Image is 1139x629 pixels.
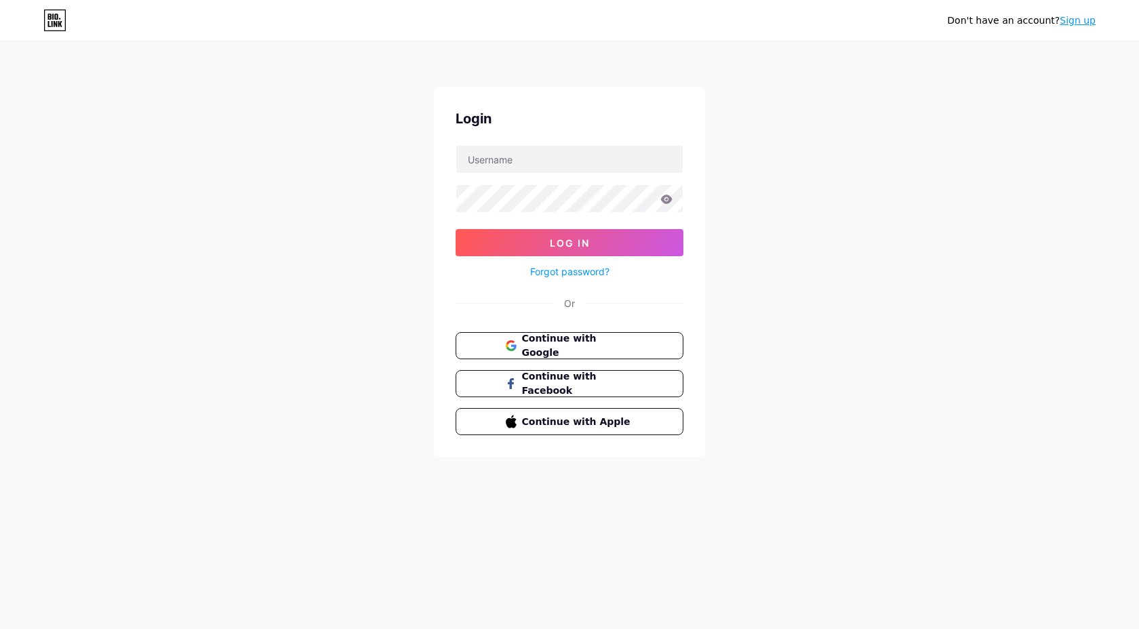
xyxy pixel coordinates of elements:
[456,229,683,256] button: Log In
[550,237,590,249] span: Log In
[564,296,575,310] div: Or
[456,332,683,359] button: Continue with Google
[456,370,683,397] button: Continue with Facebook
[947,14,1096,28] div: Don't have an account?
[522,415,634,429] span: Continue with Apple
[456,108,683,129] div: Login
[522,331,634,360] span: Continue with Google
[522,369,634,398] span: Continue with Facebook
[456,146,683,173] input: Username
[456,408,683,435] button: Continue with Apple
[1060,15,1096,26] a: Sign up
[530,264,610,279] a: Forgot password?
